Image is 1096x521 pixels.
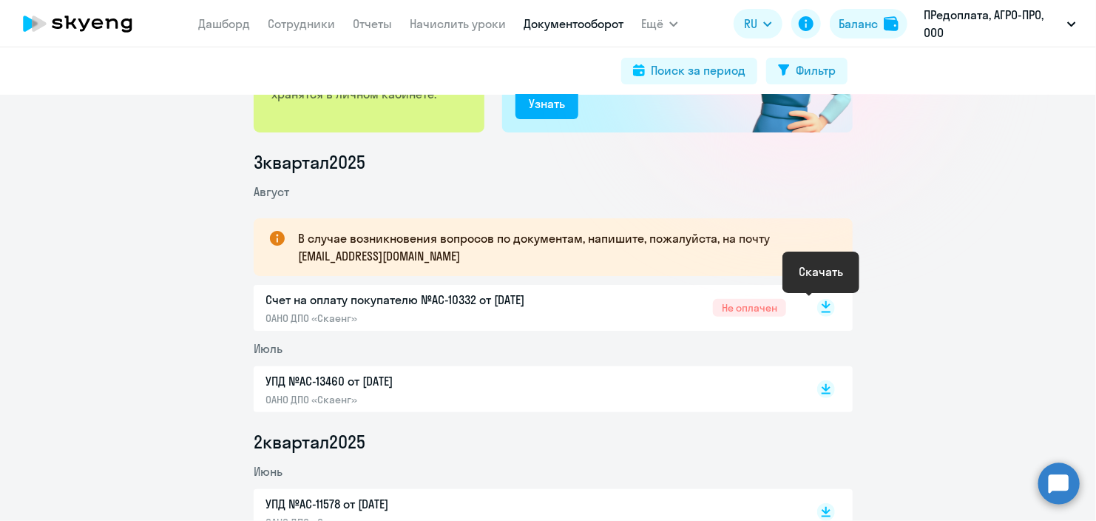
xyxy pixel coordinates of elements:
p: УПД №AC-13460 от [DATE] [265,372,576,390]
span: Ещё [641,15,663,33]
a: Счет на оплату покупателю №AC-10332 от [DATE]ОАНО ДПО «Скаенг»Не оплачен [265,291,786,325]
div: Баланс [839,15,878,33]
div: Скачать [799,263,843,280]
img: balance [884,16,899,31]
div: Узнать [529,95,565,112]
span: RU [744,15,757,33]
p: ОАНО ДПО «Скаенг» [265,393,576,406]
button: Ещё [641,9,678,38]
p: ПРедоплата, АГРО-ПРО, ООО [924,6,1061,41]
span: Август [254,184,289,199]
p: УПД №AC-11578 от [DATE] [265,495,576,513]
span: Июль [254,341,283,356]
li: 3 квартал 2025 [254,150,853,174]
div: Фильтр [796,61,836,79]
a: Сотрудники [268,16,335,31]
p: В случае возникновения вопросов по документам, напишите, пожалуйста, на почту [EMAIL_ADDRESS][DOM... [298,229,826,265]
button: Поиск за период [621,58,757,84]
div: Поиск за период [651,61,745,79]
a: УПД №AC-13460 от [DATE]ОАНО ДПО «Скаенг» [265,372,786,406]
span: Не оплачен [713,299,786,317]
button: ПРедоплата, АГРО-ПРО, ООО [916,6,1083,41]
p: ОАНО ДПО «Скаенг» [265,312,576,325]
button: RU [734,9,782,38]
button: Узнать [515,90,578,119]
span: Июнь [254,464,283,479]
a: Отчеты [353,16,392,31]
button: Фильтр [766,58,848,84]
button: Балансbalance [830,9,907,38]
a: Начислить уроки [410,16,506,31]
p: Счет на оплату покупателю №AC-10332 от [DATE] [265,291,576,309]
li: 2 квартал 2025 [254,430,853,454]
a: Документооборот [524,16,623,31]
a: Дашборд [198,16,250,31]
